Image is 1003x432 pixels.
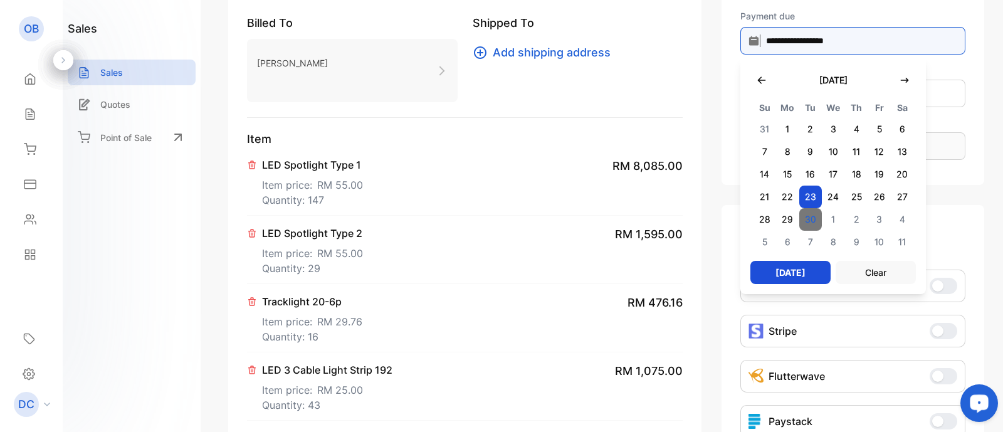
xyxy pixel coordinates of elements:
[317,314,362,329] span: RM 29.76
[740,9,965,23] label: Payment due
[845,208,868,231] span: 2
[262,226,363,241] p: LED Spotlight Type 2
[836,261,916,284] button: Clear
[776,208,799,231] span: 29
[950,379,1003,432] iframe: LiveChat chat widget
[748,414,764,429] img: icon
[612,157,683,174] span: RM 8,085.00
[868,118,891,140] span: 5
[776,231,799,253] span: 6
[262,398,392,413] p: Quantity: 43
[247,14,458,31] p: Billed To
[753,100,776,115] span: Su
[845,100,868,115] span: Th
[891,140,914,163] span: 13
[317,246,363,261] span: RM 55.00
[257,54,328,72] p: [PERSON_NAME]
[493,44,611,61] span: Add shipping address
[868,163,891,186] span: 19
[822,100,845,115] span: We
[891,118,914,140] span: 6
[776,186,799,208] span: 22
[769,414,812,429] p: Paystack
[868,140,891,163] span: 12
[753,186,776,208] span: 21
[68,60,196,85] a: Sales
[473,14,683,31] p: Shipped To
[799,118,822,140] span: 2
[753,208,776,231] span: 28
[68,124,196,151] a: Point of Sale
[845,186,868,208] span: 25
[753,140,776,163] span: 7
[262,294,362,309] p: Tracklight 20-6p
[799,140,822,163] span: 9
[799,163,822,186] span: 16
[822,118,845,140] span: 3
[748,324,764,339] img: icon
[769,369,825,384] p: Flutterwave
[753,163,776,186] span: 14
[868,231,891,253] span: 10
[776,118,799,140] span: 1
[891,208,914,231] span: 4
[262,172,363,192] p: Item price:
[262,157,363,172] p: LED Spotlight Type 1
[748,369,764,384] img: Icon
[845,163,868,186] span: 18
[799,208,822,231] span: 30
[473,44,618,61] button: Add shipping address
[891,231,914,253] span: 11
[262,309,362,329] p: Item price:
[247,130,683,147] p: Item
[868,186,891,208] span: 26
[822,140,845,163] span: 10
[868,100,891,115] span: Fr
[753,231,776,253] span: 5
[891,100,914,115] span: Sa
[262,261,363,276] p: Quantity: 29
[24,21,39,37] p: OB
[822,186,845,208] span: 24
[776,163,799,186] span: 15
[776,100,799,115] span: Mo
[262,377,392,398] p: Item price:
[776,140,799,163] span: 8
[100,98,130,111] p: Quotes
[822,208,845,231] span: 1
[68,20,97,37] h1: sales
[891,186,914,208] span: 27
[615,362,683,379] span: RM 1,075.00
[845,118,868,140] span: 4
[799,186,822,208] span: 23
[100,66,123,79] p: Sales
[628,294,683,311] span: RM 476.16
[807,67,860,93] button: [DATE]
[845,231,868,253] span: 9
[317,177,363,192] span: RM 55.00
[799,231,822,253] span: 7
[868,208,891,231] span: 3
[262,241,363,261] p: Item price:
[18,396,34,413] p: DC
[68,92,196,117] a: Quotes
[822,231,845,253] span: 8
[262,329,362,344] p: Quantity: 16
[822,163,845,186] span: 17
[769,324,797,339] p: Stripe
[891,163,914,186] span: 20
[262,362,392,377] p: LED 3 Cable Light Strip 192
[750,261,831,284] button: [DATE]
[753,118,776,140] span: 31
[317,382,363,398] span: RM 25.00
[615,226,683,243] span: RM 1,595.00
[100,131,152,144] p: Point of Sale
[262,192,363,208] p: Quantity: 147
[845,140,868,163] span: 11
[799,100,822,115] span: Tu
